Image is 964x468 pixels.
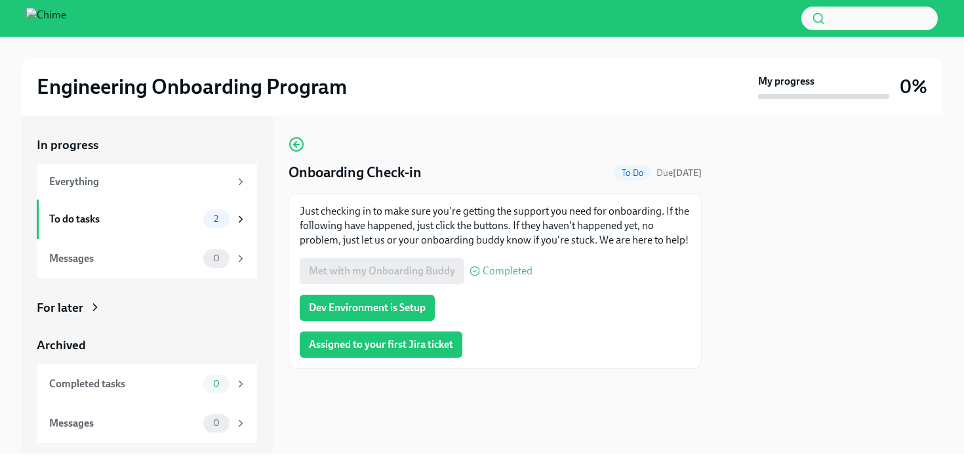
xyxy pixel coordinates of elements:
[758,74,814,89] strong: My progress
[300,295,435,321] button: Dev Environment is Setup
[49,212,198,226] div: To do tasks
[49,175,230,189] div: Everything
[614,168,651,178] span: To Do
[37,299,257,316] a: For later
[300,204,691,247] p: Just checking in to make sure you're getting the support you need for onboarding. If the followin...
[37,164,257,200] a: Everything
[309,301,426,314] span: Dev Environment is Setup
[37,364,257,404] a: Completed tasks0
[37,239,257,278] a: Messages0
[37,404,257,443] a: Messages0
[26,8,66,29] img: Chime
[37,74,347,100] h2: Engineering Onboarding Program
[483,266,532,276] span: Completed
[205,418,228,428] span: 0
[205,253,228,263] span: 0
[49,377,198,391] div: Completed tasks
[309,338,453,351] span: Assigned to your first Jira ticket
[289,163,422,182] h4: Onboarding Check-in
[49,416,198,431] div: Messages
[206,214,226,224] span: 2
[37,137,257,154] a: In progress
[37,200,257,239] a: To do tasks2
[49,251,198,266] div: Messages
[900,75,927,98] h3: 0%
[656,167,702,179] span: September 25th, 2025 12:00
[656,167,702,179] span: Due
[205,379,228,389] span: 0
[37,337,257,354] a: Archived
[37,299,83,316] div: For later
[673,167,702,179] strong: [DATE]
[300,331,462,358] button: Assigned to your first Jira ticket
